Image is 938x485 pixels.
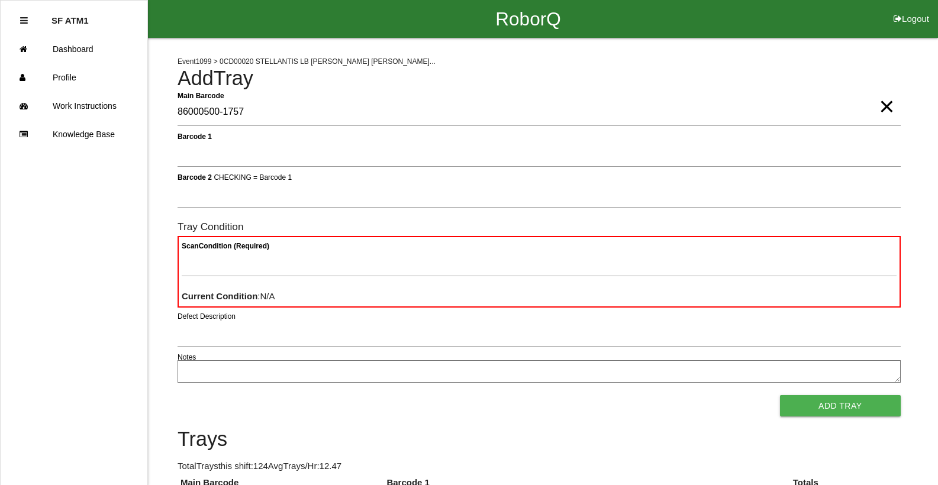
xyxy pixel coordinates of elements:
b: Main Barcode [178,91,224,99]
a: Dashboard [1,35,147,63]
b: Scan Condition (Required) [182,242,269,250]
p: Total Trays this shift: 124 Avg Trays /Hr: 12.47 [178,460,901,473]
b: Barcode 2 [178,173,212,181]
h6: Tray Condition [178,221,901,232]
p: SF ATM1 [51,7,89,25]
label: Notes [178,352,196,363]
span: Clear Input [879,83,894,106]
b: Current Condition [182,291,257,301]
input: Required [178,99,901,126]
a: Work Instructions [1,92,147,120]
div: Close [20,7,28,35]
b: Barcode 1 [178,132,212,140]
a: Knowledge Base [1,120,147,148]
button: Add Tray [780,395,901,416]
h4: Trays [178,428,901,451]
span: Event 1099 > 0CD00020 STELLANTIS LB [PERSON_NAME] [PERSON_NAME]... [178,57,436,66]
span: : N/A [182,291,275,301]
a: Profile [1,63,147,92]
span: CHECKING = Barcode 1 [214,173,292,181]
label: Defect Description [178,311,236,322]
h4: Add Tray [178,67,901,90]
